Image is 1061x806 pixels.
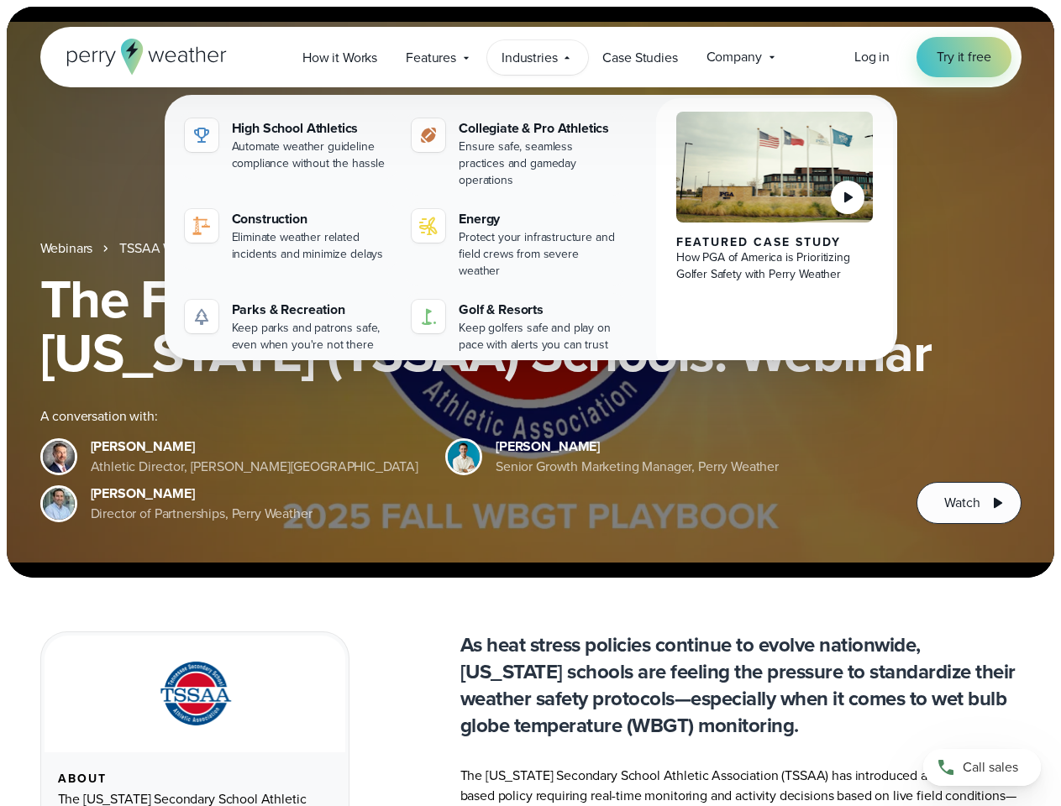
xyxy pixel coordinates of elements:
a: High School Athletics Automate weather guideline compliance without the hassle [178,112,399,179]
span: How it Works [302,48,377,68]
div: Construction [232,209,392,229]
img: PGA of America, Frisco Campus [676,112,874,222]
a: Call sales [923,749,1041,786]
p: As heat stress policies continue to evolve nationwide, [US_STATE] schools are feeling the pressur... [460,631,1022,739]
a: Log in [854,47,890,67]
div: Featured Case Study [676,236,874,249]
a: How it Works [288,40,391,75]
img: Spencer Patton, Perry Weather [448,441,480,473]
div: [PERSON_NAME] [496,437,779,457]
div: High School Athletics [232,118,392,139]
div: [PERSON_NAME] [91,437,419,457]
div: Ensure safe, seamless practices and gameday operations [459,139,619,189]
img: Brian Wyatt [43,441,75,473]
div: Eliminate weather related incidents and minimize delays [232,229,392,263]
div: Protect your infrastructure and field crews from severe weather [459,229,619,280]
span: Features [406,48,456,68]
img: proathletics-icon@2x-1.svg [418,125,439,145]
a: PGA of America, Frisco Campus Featured Case Study How PGA of America is Prioritizing Golfer Safet... [656,98,894,374]
a: Parks & Recreation Keep parks and patrons safe, even when you're not there [178,293,399,360]
span: Company [706,47,762,67]
a: Try it free [917,37,1011,77]
img: construction perry weather [192,216,212,236]
img: highschool-icon.svg [192,125,212,145]
span: Call sales [963,757,1018,777]
div: Keep golfers safe and play on pace with alerts you can trust [459,320,619,353]
img: energy-icon@2x-1.svg [418,216,439,236]
button: Watch [917,482,1021,524]
div: About [58,772,332,786]
div: Senior Growth Marketing Manager, Perry Weather [496,457,779,477]
div: Parks & Recreation [232,300,392,320]
span: Industries [502,48,557,68]
a: construction perry weather Construction Eliminate weather related incidents and minimize delays [178,202,399,270]
div: How PGA of America is Prioritizing Golfer Safety with Perry Weather [676,249,874,283]
div: A conversation with: [40,406,890,427]
nav: Breadcrumb [40,238,1022,259]
span: Try it free [937,47,990,67]
div: Keep parks and patrons safe, even when you're not there [232,320,392,353]
a: Energy Protect your infrastructure and field crews from severe weather [405,202,626,286]
a: Case Studies [588,40,691,75]
span: Watch [944,493,980,513]
img: TSSAA-Tennessee-Secondary-School-Athletic-Association.svg [139,656,251,732]
span: Log in [854,47,890,66]
div: Golf & Resorts [459,300,619,320]
img: Jeff Wood [43,488,75,520]
div: Collegiate & Pro Athletics [459,118,619,139]
a: TSSAA WBGT Fall Playbook [119,238,279,259]
span: Case Studies [602,48,677,68]
a: Collegiate & Pro Athletics Ensure safe, seamless practices and gameday operations [405,112,626,196]
div: Director of Partnerships, Perry Weather [91,504,313,524]
img: parks-icon-grey.svg [192,306,212,327]
div: Automate weather guideline compliance without the hassle [232,139,392,172]
div: Energy [459,209,619,229]
h1: The Fall WBGT Playbook for [US_STATE] (TSSAA) Schools: Webinar [40,272,1022,379]
img: golf-iconV2.svg [418,306,439,327]
a: Webinars [40,238,93,259]
div: Athletic Director, [PERSON_NAME][GEOGRAPHIC_DATA] [91,457,419,477]
div: [PERSON_NAME] [91,484,313,504]
a: Golf & Resorts Keep golfers safe and play on pace with alerts you can trust [405,293,626,360]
